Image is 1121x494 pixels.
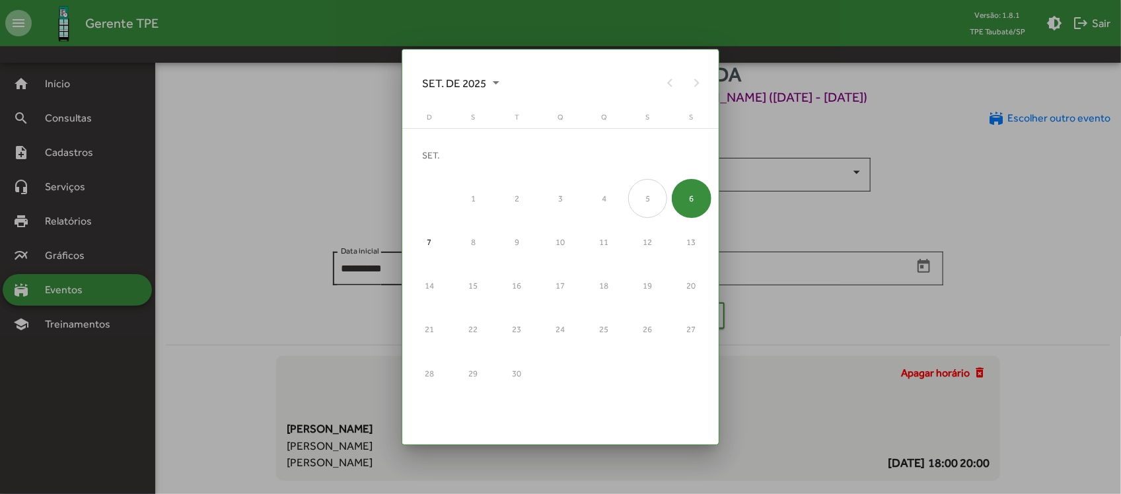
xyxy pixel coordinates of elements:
td: 6 de setembro de 2025 [670,177,713,221]
div: 16 [497,266,536,305]
td: 17 de setembro de 2025 [538,264,582,308]
td: 24 de setembro de 2025 [538,308,582,351]
td: SET. [408,133,713,177]
div: 13 [672,223,711,262]
td: 14 de setembro de 2025 [408,264,451,308]
th: sexta-feira [626,112,670,128]
td: 9 de setembro de 2025 [495,221,538,264]
td: 20 de setembro de 2025 [670,264,713,308]
td: 19 de setembro de 2025 [626,264,670,308]
td: 25 de setembro de 2025 [583,308,626,351]
div: 14 [410,266,449,305]
td: 12 de setembro de 2025 [626,221,670,264]
td: 16 de setembro de 2025 [495,264,538,308]
div: 11 [585,223,624,262]
td: 3 de setembro de 2025 [538,177,582,221]
span: SET. DE 2025 [422,71,499,95]
th: quarta-feira [538,112,582,128]
div: 6 [672,179,711,218]
div: 1 [454,179,493,218]
th: segunda-feira [451,112,495,128]
td: 10 de setembro de 2025 [538,221,582,264]
td: 18 de setembro de 2025 [583,264,626,308]
div: 24 [541,310,580,349]
td: 11 de setembro de 2025 [583,221,626,264]
td: 28 de setembro de 2025 [408,351,451,395]
th: domingo [408,112,451,128]
td: 30 de setembro de 2025 [495,351,538,395]
div: 21 [410,310,449,349]
td: 2 de setembro de 2025 [495,177,538,221]
div: 5 [628,179,667,218]
th: terça-feira [495,112,538,128]
th: quinta-feira [583,112,626,128]
td: 21 de setembro de 2025 [408,308,451,351]
td: 23 de setembro de 2025 [495,308,538,351]
div: 15 [454,266,493,305]
td: 15 de setembro de 2025 [451,264,495,308]
td: 7 de setembro de 2025 [408,221,451,264]
div: 23 [497,310,536,349]
div: 12 [628,223,667,262]
div: 3 [541,179,580,218]
td: 27 de setembro de 2025 [670,308,713,351]
div: 20 [672,266,711,305]
div: 8 [454,223,493,262]
td: 5 de setembro de 2025 [626,177,670,221]
div: 18 [585,266,624,305]
td: 8 de setembro de 2025 [451,221,495,264]
div: 2 [497,179,536,218]
td: 13 de setembro de 2025 [670,221,713,264]
td: 29 de setembro de 2025 [451,351,495,395]
div: 30 [497,353,536,392]
button: Choose month and year [412,70,510,96]
td: 4 de setembro de 2025 [583,177,626,221]
td: 26 de setembro de 2025 [626,308,670,351]
div: 28 [410,353,449,392]
div: 17 [541,266,580,305]
div: 7 [410,223,449,262]
div: 29 [454,353,493,392]
div: 10 [541,223,580,262]
td: 22 de setembro de 2025 [451,308,495,351]
div: 9 [497,223,536,262]
div: 27 [672,310,711,349]
div: 22 [454,310,493,349]
div: 26 [628,310,667,349]
div: 4 [585,179,624,218]
div: 25 [585,310,624,349]
th: sábado [670,112,713,128]
div: 19 [628,266,667,305]
td: 1 de setembro de 2025 [451,177,495,221]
